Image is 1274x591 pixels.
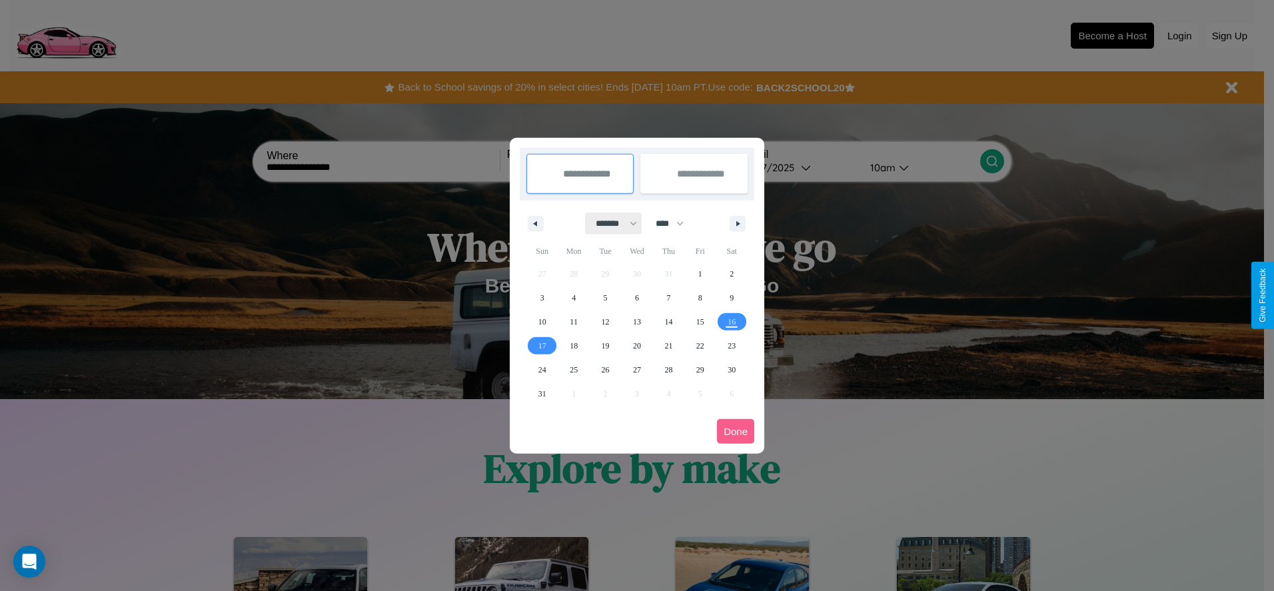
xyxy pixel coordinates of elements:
button: 27 [621,358,652,382]
span: Wed [621,241,652,262]
span: 24 [538,358,546,382]
span: 8 [698,286,702,310]
span: 25 [570,358,578,382]
span: 4 [572,286,576,310]
span: 22 [696,334,704,358]
span: Tue [590,241,621,262]
button: 15 [684,310,716,334]
span: Mon [558,241,589,262]
span: 15 [696,310,704,334]
span: 26 [602,358,610,382]
button: 2 [716,262,748,286]
span: 12 [602,310,610,334]
button: 18 [558,334,589,358]
div: Give Feedback [1258,269,1267,322]
span: 14 [664,310,672,334]
span: 6 [635,286,639,310]
span: 16 [728,310,736,334]
div: Open Intercom Messenger [13,546,45,578]
button: 12 [590,310,621,334]
button: 25 [558,358,589,382]
button: 20 [621,334,652,358]
span: 2 [730,262,734,286]
button: Done [717,419,754,444]
button: 14 [653,310,684,334]
button: 30 [716,358,748,382]
span: 21 [664,334,672,358]
span: 18 [570,334,578,358]
span: 7 [666,286,670,310]
span: 20 [633,334,641,358]
span: 17 [538,334,546,358]
button: 28 [653,358,684,382]
span: 28 [664,358,672,382]
span: 13 [633,310,641,334]
span: Fri [684,241,716,262]
button: 22 [684,334,716,358]
button: 17 [526,334,558,358]
button: 23 [716,334,748,358]
button: 31 [526,382,558,406]
button: 29 [684,358,716,382]
span: 19 [602,334,610,358]
button: 11 [558,310,589,334]
span: 3 [540,286,544,310]
button: 4 [558,286,589,310]
span: 1 [698,262,702,286]
span: 29 [696,358,704,382]
button: 26 [590,358,621,382]
span: Sat [716,241,748,262]
button: 3 [526,286,558,310]
button: 8 [684,286,716,310]
button: 24 [526,358,558,382]
button: 10 [526,310,558,334]
button: 7 [653,286,684,310]
span: 23 [728,334,736,358]
button: 6 [621,286,652,310]
span: Sun [526,241,558,262]
button: 13 [621,310,652,334]
button: 1 [684,262,716,286]
span: 11 [570,310,578,334]
span: 30 [728,358,736,382]
button: 5 [590,286,621,310]
button: 16 [716,310,748,334]
span: 27 [633,358,641,382]
span: 10 [538,310,546,334]
button: 19 [590,334,621,358]
button: 9 [716,286,748,310]
span: 9 [730,286,734,310]
span: Thu [653,241,684,262]
span: 31 [538,382,546,406]
span: 5 [604,286,608,310]
button: 21 [653,334,684,358]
